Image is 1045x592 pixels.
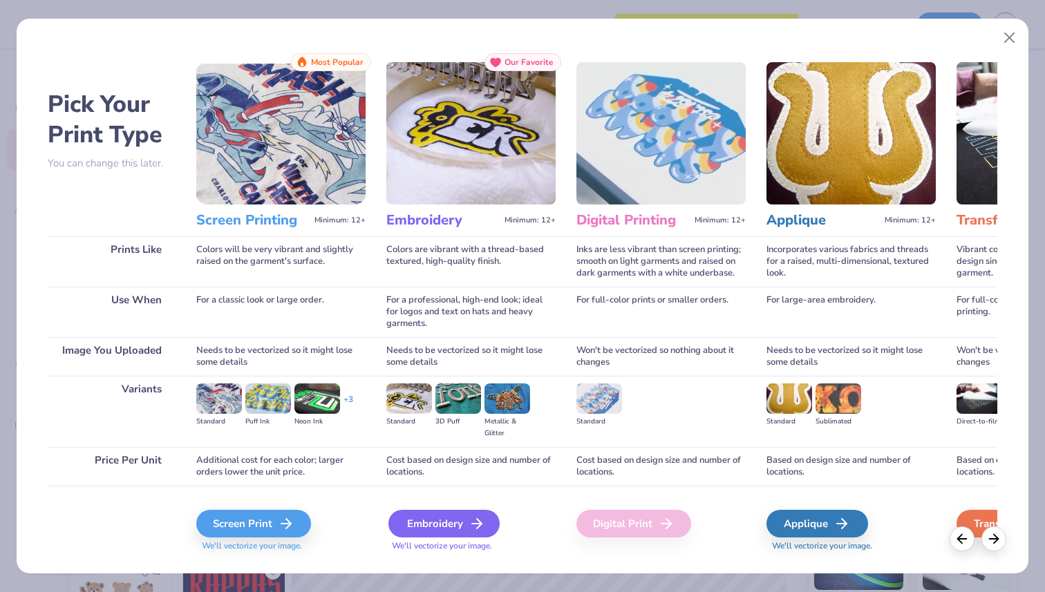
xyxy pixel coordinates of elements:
div: Standard [196,416,242,428]
div: Price Per Unit [48,447,176,486]
div: Cost based on design size and number of locations. [576,447,746,486]
span: We'll vectorize your image. [196,540,366,552]
img: Standard [196,383,242,414]
span: We'll vectorize your image. [766,540,936,552]
div: Embroidery [388,510,500,537]
img: Screen Printing [196,62,366,204]
div: Based on design size and number of locations. [766,447,936,486]
div: Neon Ink [294,416,340,428]
span: Minimum: 12+ [505,216,556,225]
span: We'll vectorize your image. [386,540,556,552]
div: Won't be vectorized so nothing about it changes [576,337,746,376]
img: Digital Printing [576,62,746,204]
img: Standard [386,383,432,414]
button: Close [997,25,1023,51]
div: Sublimated [816,416,861,428]
img: Direct-to-film [957,383,1002,414]
div: Direct-to-film [957,416,1002,428]
div: Image You Uploaded [48,337,176,376]
div: For a professional, high-end look; ideal for logos and text on hats and heavy garments. [386,287,556,337]
div: Screen Print [196,510,311,537]
div: For large-area embroidery. [766,287,936,337]
img: Applique [766,62,936,204]
div: Additional cost for each color; larger orders lower the unit price. [196,447,366,486]
img: Sublimated [816,383,861,414]
div: + 3 [343,394,353,417]
h3: Applique [766,211,879,229]
div: Colors will be very vibrant and slightly raised on the garment's surface. [196,236,366,287]
div: Standard [386,416,432,428]
div: Colors are vibrant with a thread-based textured, high-quality finish. [386,236,556,287]
img: Neon Ink [294,383,340,414]
span: Minimum: 12+ [885,216,936,225]
div: Standard [766,416,812,428]
div: Needs to be vectorized so it might lose some details [766,337,936,376]
div: For a classic look or large order. [196,287,366,337]
img: Standard [766,383,812,414]
img: Embroidery [386,62,556,204]
span: Most Popular [311,57,364,67]
div: 3D Puff [435,416,481,428]
h3: Digital Printing [576,211,689,229]
div: Metallic & Glitter [484,416,530,439]
span: Our Favorite [505,57,554,67]
div: Prints Like [48,236,176,287]
div: Inks are less vibrant than screen printing; smooth on light garments and raised on dark garments ... [576,236,746,287]
div: Incorporates various fabrics and threads for a raised, multi-dimensional, textured look. [766,236,936,287]
span: Minimum: 12+ [695,216,746,225]
p: You can change this later. [48,157,176,169]
h2: Pick Your Print Type [48,89,176,150]
div: Variants [48,376,176,447]
div: Puff Ink [245,416,291,428]
div: Cost based on design size and number of locations. [386,447,556,486]
div: Standard [576,416,622,428]
img: 3D Puff [435,383,481,414]
img: Puff Ink [245,383,291,414]
div: Needs to be vectorized so it might lose some details [196,337,366,376]
div: Needs to be vectorized so it might lose some details [386,337,556,376]
div: Applique [766,510,868,537]
div: Digital Print [576,510,691,537]
img: Standard [576,383,622,414]
div: For full-color prints or smaller orders. [576,287,746,337]
h3: Screen Printing [196,211,309,229]
div: Use When [48,287,176,337]
img: Metallic & Glitter [484,383,530,414]
h3: Embroidery [386,211,499,229]
span: Minimum: 12+ [314,216,366,225]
